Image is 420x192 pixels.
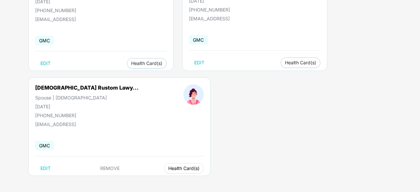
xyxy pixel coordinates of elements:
div: [DEMOGRAPHIC_DATA] Rustom Lawy... [35,84,139,91]
span: GMC [189,35,208,45]
span: EDIT [194,60,204,65]
span: Health Card(s) [285,61,316,64]
span: REMOVE [100,166,120,171]
button: EDIT [35,163,56,174]
span: GMC [35,36,54,45]
div: [EMAIL_ADDRESS] [35,121,101,127]
div: Spouse | [DEMOGRAPHIC_DATA] [35,95,139,100]
button: EDIT [189,57,210,68]
div: [DATE] [35,104,139,109]
span: Health Card(s) [131,62,162,65]
button: Health Card(s) [281,57,320,68]
div: [PHONE_NUMBER] [35,8,102,13]
div: [PHONE_NUMBER] [35,113,139,118]
span: GMC [35,141,54,150]
button: REMOVE [95,163,125,174]
span: Health Card(s) [168,167,199,170]
span: EDIT [40,166,51,171]
div: [PHONE_NUMBER] [189,7,255,12]
button: Health Card(s) [127,58,167,69]
div: [EMAIL_ADDRESS] [189,16,255,21]
div: [EMAIL_ADDRESS] [35,16,101,22]
button: Health Card(s) [164,163,204,174]
span: EDIT [40,61,51,66]
img: profileImage [183,84,204,105]
button: EDIT [35,58,56,69]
